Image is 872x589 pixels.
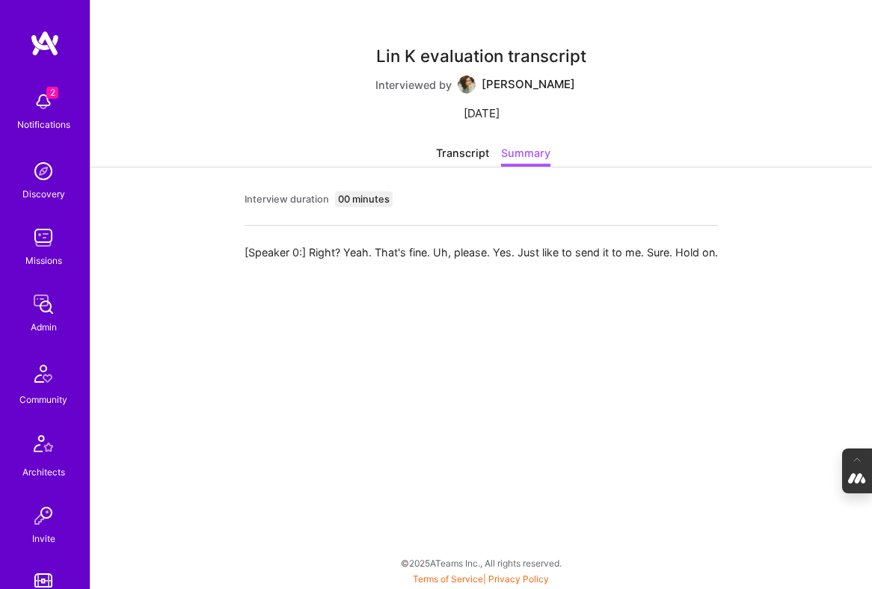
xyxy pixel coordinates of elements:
div: Missions [25,253,62,268]
img: Invite [28,501,58,531]
div: Interviewed by [375,75,587,93]
span: | [413,573,549,585]
div: © 2025 ATeams Inc., All rights reserved. [90,544,872,582]
img: Architects [25,428,61,464]
img: tokens [34,573,52,588]
div: Summary [501,145,550,167]
img: bell [28,87,58,117]
div: Community [19,392,67,407]
div: Admin [31,319,57,335]
span: 2 [46,87,58,99]
img: User Avatar [458,75,476,93]
div: Architects [22,464,65,480]
img: Community [25,356,61,392]
div: [Speaker 0:] Right? Yeah. That's fine. Uh, please. Yes. Just like to send it to me. Sure. Hold on. [245,225,718,262]
img: teamwork [28,223,58,253]
div: 00 minutes [335,191,393,207]
div: Lin K evaluation transcript [376,48,586,64]
div: Notifications [17,117,70,132]
div: Discovery [22,186,65,202]
div: Interview duration [245,191,329,207]
img: admin teamwork [28,289,58,319]
div: [PERSON_NAME] [482,75,575,93]
a: Privacy Policy [488,573,549,585]
img: discovery [28,156,58,186]
div: Transcript [436,145,489,167]
img: logo [30,30,60,57]
a: Terms of Service [413,573,483,585]
div: [DATE] [464,105,500,121]
div: Invite [32,531,55,546]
